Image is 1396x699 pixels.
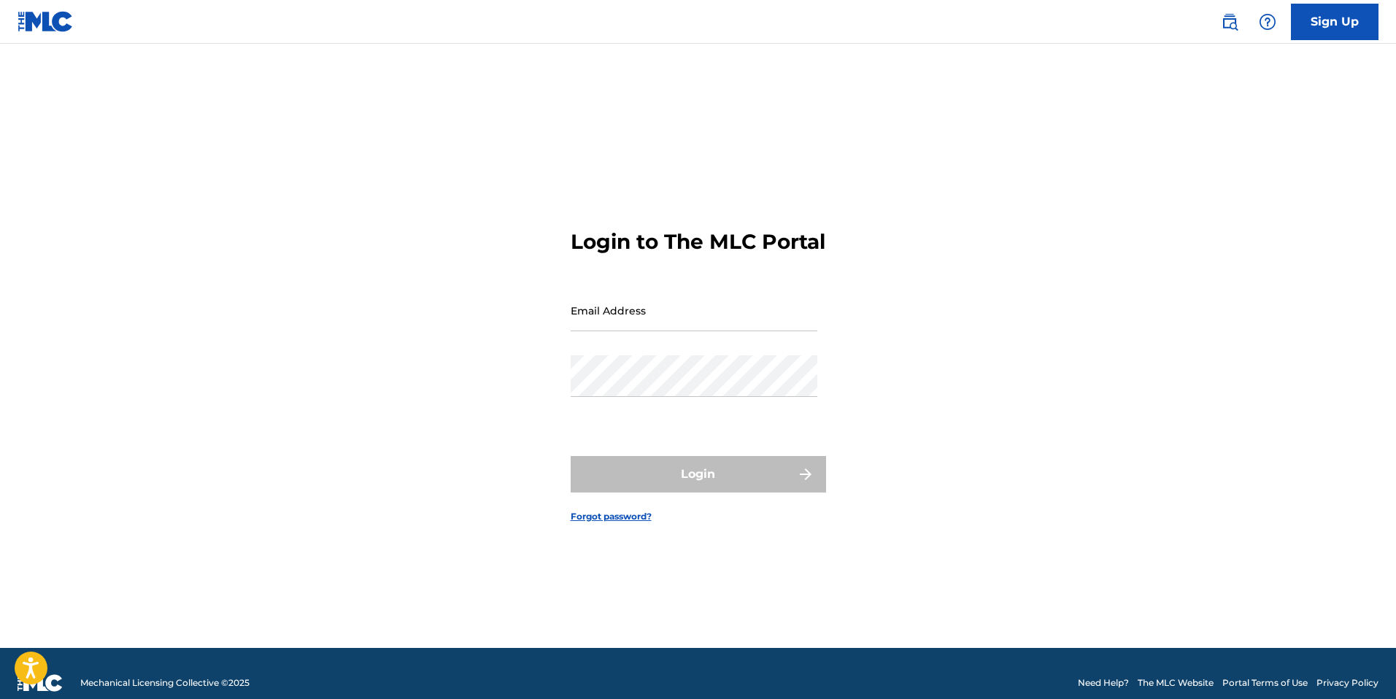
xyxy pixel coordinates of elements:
a: Forgot password? [571,510,652,523]
img: MLC Logo [18,11,74,32]
a: Need Help? [1078,676,1129,690]
a: Sign Up [1291,4,1378,40]
div: Help [1253,7,1282,36]
a: The MLC Website [1138,676,1214,690]
span: Mechanical Licensing Collective © 2025 [80,676,250,690]
img: help [1259,13,1276,31]
a: Public Search [1215,7,1244,36]
h3: Login to The MLC Portal [571,229,825,255]
img: logo [18,674,63,692]
a: Privacy Policy [1316,676,1378,690]
a: Portal Terms of Use [1222,676,1308,690]
img: search [1221,13,1238,31]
